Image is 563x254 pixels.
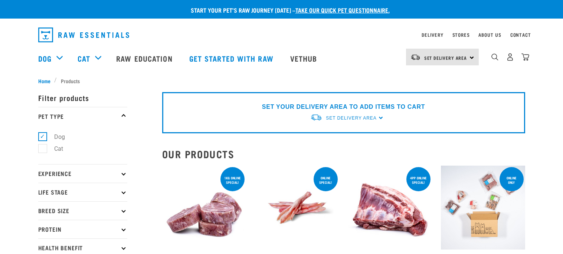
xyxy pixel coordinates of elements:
label: Cat [42,144,66,153]
p: Breed Size [38,201,127,220]
nav: breadcrumbs [38,77,525,85]
span: Set Delivery Area [326,115,376,121]
a: Stores [452,33,470,36]
div: ONLINE SPECIAL! [314,172,338,188]
a: take our quick pet questionnaire. [295,8,390,12]
img: home-icon@2x.png [521,53,529,61]
p: Life Stage [38,183,127,201]
p: Filter products [38,88,127,107]
a: Dog [38,53,52,64]
img: Raw Essentials Logo [38,27,129,42]
p: Pet Type [38,107,127,126]
img: van-moving.png [310,114,322,121]
p: Protein [38,220,127,238]
img: 1240 Lamb Brisket Pieces 01 [348,166,432,250]
p: SET YOUR DELIVERY AREA TO ADD ITEMS TO CART [262,102,425,111]
a: Raw Education [109,43,181,73]
img: Raw Essentials Duck Feet Raw Meaty Bones For Dogs [255,166,339,250]
a: Contact [510,33,531,36]
h2: Our Products [162,148,525,160]
div: 4pp online special! [406,172,431,188]
img: home-icon-1@2x.png [491,53,498,61]
a: About Us [478,33,501,36]
span: Home [38,77,50,85]
a: Delivery [422,33,443,36]
img: user.png [506,53,514,61]
img: 1160 Veal Meat Mince Medallions 01 [162,166,246,250]
span: Set Delivery Area [424,56,467,59]
a: Vethub [283,43,327,73]
a: Get started with Raw [182,43,283,73]
a: Cat [78,53,90,64]
p: Experience [38,164,127,183]
div: 1kg online special! [220,172,245,188]
img: van-moving.png [410,54,420,61]
nav: dropdown navigation [32,25,531,45]
label: Dog [42,132,68,141]
img: Dog 0 2sec [441,166,525,250]
div: Online Only [500,172,524,188]
a: Home [38,77,55,85]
